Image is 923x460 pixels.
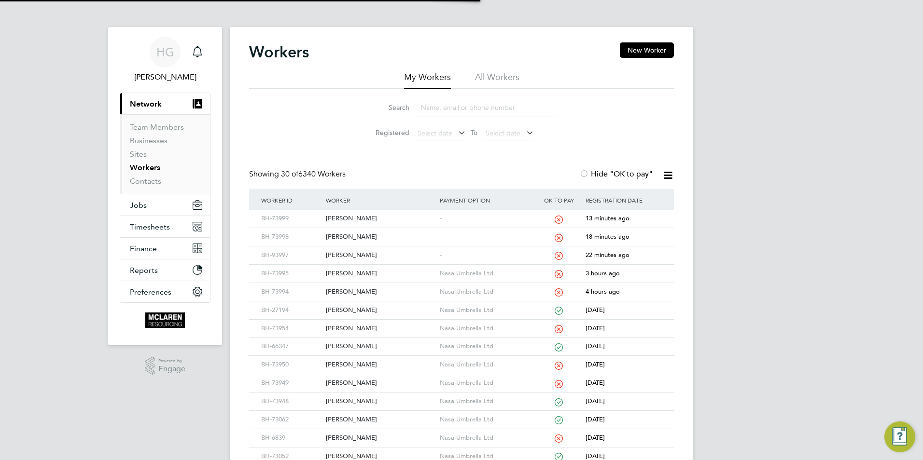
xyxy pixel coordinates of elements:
span: To [468,126,480,139]
a: BH-73948[PERSON_NAME]Nasa Umbrella Ltd[DATE] [259,392,664,400]
a: Powered byEngage [145,357,186,375]
div: - [437,246,535,264]
span: 18 minutes ago [586,232,629,241]
button: Preferences [120,281,210,302]
button: Engage Resource Center [884,421,915,452]
div: BH-73062 [259,411,323,429]
span: 4 hours ago [586,287,620,296]
div: BH-73948 [259,392,323,410]
div: [PERSON_NAME] [323,210,437,228]
a: Team Members [130,122,184,132]
div: BH-73995 [259,265,323,283]
div: [PERSON_NAME] [323,338,437,355]
button: Timesheets [120,216,210,237]
div: BH-27194 [259,301,323,319]
div: Nasa Umbrella Ltd [437,411,535,429]
button: Reports [120,259,210,281]
div: [PERSON_NAME] [323,411,437,429]
div: Network [120,114,210,194]
span: [DATE] [586,433,605,442]
li: My Workers [404,71,451,89]
span: 13 minutes ago [586,214,629,222]
a: BH-73999[PERSON_NAME]-13 minutes ago [259,209,664,217]
a: BH-73949[PERSON_NAME]Nasa Umbrella Ltd[DATE] [259,374,664,382]
nav: Main navigation [108,27,222,345]
div: BH-73949 [259,374,323,392]
div: Worker [323,189,437,211]
a: BH-27194[PERSON_NAME]Nasa Umbrella Ltd[DATE] [259,301,664,309]
label: Search [366,103,409,112]
div: BH-73954 [259,320,323,338]
span: Timesheets [130,222,170,231]
span: Engage [158,365,185,373]
div: Payment Option [437,189,535,211]
span: 3 hours ago [586,269,620,277]
span: Harry Gelb [120,71,210,83]
div: Nasa Umbrella Ltd [437,265,535,283]
div: [PERSON_NAME] [323,392,437,410]
div: [PERSON_NAME] [323,265,437,283]
div: [PERSON_NAME] [323,374,437,392]
div: Showing [249,169,348,179]
div: BH-73994 [259,283,323,301]
div: [PERSON_NAME] [323,429,437,447]
span: 30 of [281,169,298,179]
span: Reports [130,266,158,275]
a: BH-73950[PERSON_NAME]Nasa Umbrella Ltd[DATE] [259,355,664,364]
a: BH-73995[PERSON_NAME]Nasa Umbrella Ltd3 hours ago [259,264,664,272]
div: [PERSON_NAME] [323,320,437,338]
div: [PERSON_NAME] [323,283,437,301]
div: BH-73999 [259,210,323,228]
a: BH-73994[PERSON_NAME]Nasa Umbrella Ltd4 hours ago [259,283,664,291]
div: [PERSON_NAME] [323,228,437,246]
span: 6340 Workers [281,169,346,179]
a: Workers [130,163,160,172]
span: [DATE] [586,452,605,460]
div: [PERSON_NAME] [323,246,437,264]
div: Nasa Umbrella Ltd [437,356,535,374]
div: Nasa Umbrella Ltd [437,283,535,301]
span: Finance [130,244,157,253]
div: Nasa Umbrella Ltd [437,429,535,447]
span: HG [156,46,174,58]
div: Nasa Umbrella Ltd [437,374,535,392]
div: Nasa Umbrella Ltd [437,392,535,410]
div: OK to pay [534,189,583,211]
a: Contacts [130,176,161,186]
a: BH-73052[PERSON_NAME]Nasa Umbrella Ltd[DATE] [259,447,664,455]
span: Powered by [158,357,185,365]
div: - [437,210,535,228]
input: Name, email or phone number [416,98,557,117]
span: [DATE] [586,415,605,423]
h2: Workers [249,42,309,62]
button: Finance [120,238,210,259]
div: - [437,228,535,246]
a: Businesses [130,136,168,145]
span: [DATE] [586,360,605,368]
span: Jobs [130,201,147,210]
a: BH-73998[PERSON_NAME]-18 minutes ago [259,228,664,236]
span: Select date [418,129,452,137]
a: BH-93997[PERSON_NAME]-22 minutes ago [259,246,664,254]
div: BH-66347 [259,338,323,355]
span: [DATE] [586,379,605,387]
div: BH-73950 [259,356,323,374]
button: Network [120,93,210,114]
a: BH-73062[PERSON_NAME]Nasa Umbrella Ltd[DATE] [259,410,664,419]
button: Jobs [120,194,210,216]
li: All Workers [475,71,519,89]
span: Preferences [130,287,171,297]
a: BH-6839[PERSON_NAME]Nasa Umbrella Ltd[DATE] [259,429,664,437]
span: Network [130,99,162,108]
a: Sites [130,149,147,159]
a: HG[PERSON_NAME] [120,37,210,83]
a: BH-66347[PERSON_NAME]Nasa Umbrella Ltd[DATE] [259,337,664,345]
a: BH-73954[PERSON_NAME]Nasa Umbrella Ltd[DATE] [259,319,664,327]
div: BH-6839 [259,429,323,447]
span: [DATE] [586,306,605,314]
span: [DATE] [586,397,605,405]
div: Worker ID [259,189,323,211]
a: Go to home page [120,312,210,328]
div: BH-73998 [259,228,323,246]
img: mclaren-logo-retina.png [145,312,184,328]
